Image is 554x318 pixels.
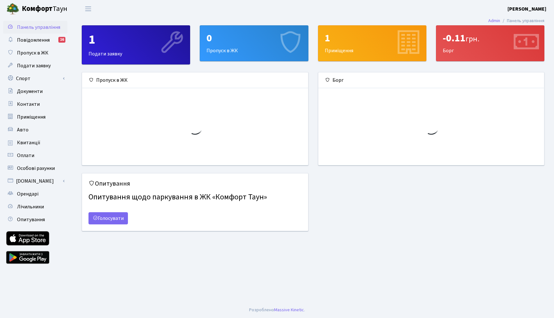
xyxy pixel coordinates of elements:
a: Massive Kinetic [274,306,304,313]
nav: breadcrumb [479,14,554,28]
span: Подати заявку [17,62,51,69]
div: -0.11 [443,32,538,44]
a: Голосувати [88,212,128,224]
a: Admin [488,17,500,24]
a: Авто [3,123,67,136]
span: Квитанції [17,139,40,146]
span: Панель управління [17,24,60,31]
span: Лічильники [17,203,44,210]
span: Приміщення [17,113,46,121]
span: Орендарі [17,190,38,197]
button: Переключити навігацію [80,4,96,14]
div: . [249,306,305,314]
a: Орендарі [3,188,67,200]
span: Таун [22,4,67,14]
span: Пропуск в ЖК [17,49,48,56]
a: Оплати [3,149,67,162]
a: 1Подати заявку [82,25,190,64]
a: [DOMAIN_NAME] [3,175,67,188]
h4: Опитування щодо паркування в ЖК «Комфорт Таун» [88,190,302,205]
a: Подати заявку [3,59,67,72]
a: Пропуск в ЖК [3,46,67,59]
div: 0 [206,32,301,44]
span: Контакти [17,101,40,108]
div: Подати заявку [82,26,190,64]
div: Приміщення [318,26,426,61]
span: грн. [466,33,479,45]
span: Повідомлення [17,37,50,44]
a: Приміщення [3,111,67,123]
b: Комфорт [22,4,53,14]
a: Квитанції [3,136,67,149]
a: 0Пропуск в ЖК [200,25,308,61]
span: Авто [17,126,29,133]
a: Розроблено [249,306,274,313]
a: Спорт [3,72,67,85]
a: Опитування [3,213,67,226]
span: Опитування [17,216,45,223]
a: Особові рахунки [3,162,67,175]
img: logo.png [6,3,19,15]
span: Оплати [17,152,34,159]
div: Борг [318,72,544,88]
a: Панель управління [3,21,67,34]
a: Документи [3,85,67,98]
a: Повідомлення16 [3,34,67,46]
div: 1 [88,32,183,47]
a: Контакти [3,98,67,111]
div: 1 [325,32,420,44]
a: 1Приміщення [318,25,426,61]
span: Особові рахунки [17,165,55,172]
a: Лічильники [3,200,67,213]
a: [PERSON_NAME] [508,5,546,13]
div: 16 [58,37,65,43]
span: Документи [17,88,43,95]
li: Панель управління [500,17,544,24]
div: Борг [436,26,544,61]
div: Пропуск в ЖК [200,26,308,61]
div: Пропуск в ЖК [82,72,308,88]
h5: Опитування [88,180,302,188]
